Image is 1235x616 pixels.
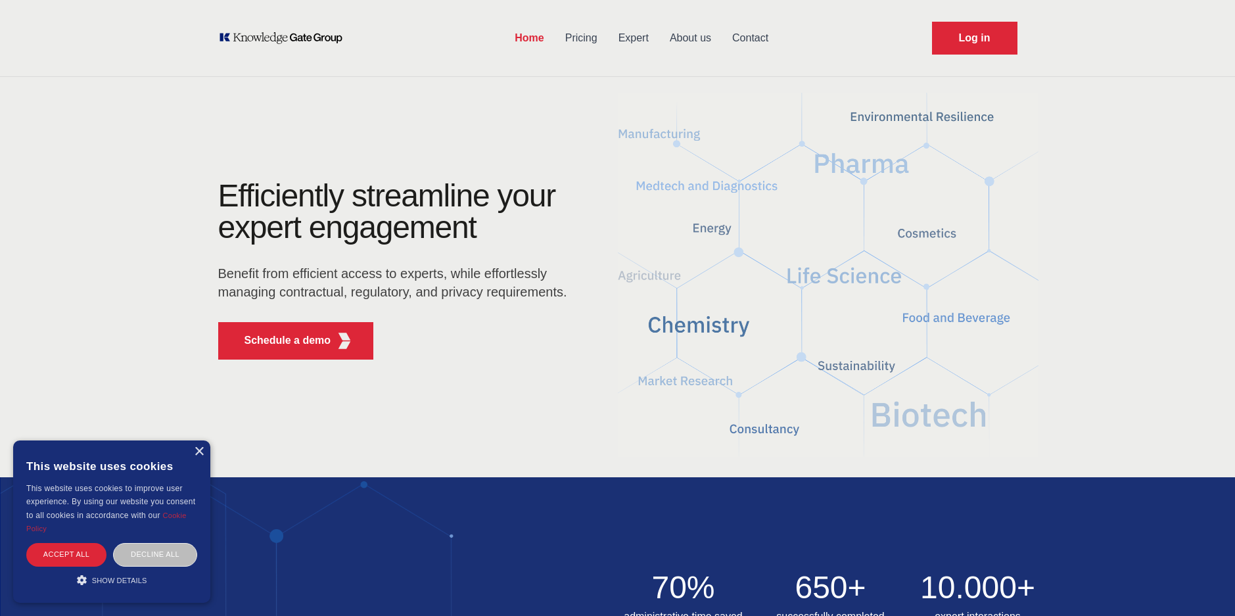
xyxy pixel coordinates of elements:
a: Expert [608,21,659,55]
img: KGG Fifth Element RED [618,85,1038,464]
a: Cookie Policy [26,511,187,533]
div: Accept all [26,543,106,566]
a: KOL Knowledge Platform: Talk to Key External Experts (KEE) [218,32,352,45]
a: Contact [722,21,779,55]
span: Show details [92,577,147,584]
a: About us [659,21,722,55]
p: Benefit from efficient access to experts, while effortlessly managing contractual, regulatory, an... [218,264,576,301]
p: Schedule a demo [245,333,331,348]
h1: Efficiently streamline your expert engagement [218,178,556,245]
div: Show details [26,573,197,586]
div: Close [194,447,204,457]
div: This website uses cookies [26,450,197,482]
button: Schedule a demoKGG Fifth Element RED [218,322,374,360]
h2: 10.000+ [912,572,1044,604]
img: KGG Fifth Element RED [336,333,352,349]
a: Pricing [555,21,608,55]
div: Decline all [113,543,197,566]
h2: 650+ [765,572,897,604]
a: Request Demo [932,22,1017,55]
h2: 70% [618,572,749,604]
a: Home [504,21,554,55]
span: This website uses cookies to improve user experience. By using our website you consent to all coo... [26,484,195,520]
